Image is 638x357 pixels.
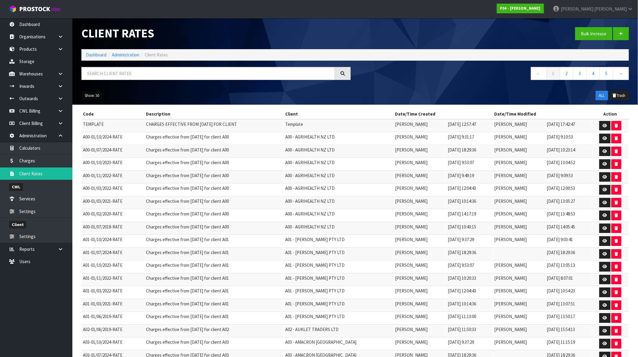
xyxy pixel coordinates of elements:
[446,235,493,248] td: [DATE] 9:37:29
[81,67,335,80] input: Search client rates
[144,209,284,222] td: Charges effective from [DATE] for client A00
[493,337,545,350] td: [PERSON_NAME]
[81,247,144,260] td: A01-01/07/2024-RATE
[446,337,493,350] td: [DATE] 9:37:29
[393,119,446,132] td: [PERSON_NAME]
[446,158,493,171] td: [DATE] 9:53:07
[285,262,345,268] span: A01 - [PERSON_NAME] PTY LTD
[545,273,592,286] td: [DATE] 8:07:01
[446,286,493,299] td: [DATE] 12:04:43
[493,145,545,158] td: [PERSON_NAME]
[545,312,592,325] td: [DATE] 13:50:17
[493,209,545,222] td: [PERSON_NAME]
[493,109,592,119] th: Date/Time Modified
[81,109,144,119] th: Code
[285,198,335,204] span: A00 - AGRIHEALTH NZ LTD
[545,171,592,183] td: [DATE] 9:09:53
[545,299,592,312] td: [DATE] 13:07:51
[81,171,144,183] td: A00-01/11/2022-RATE
[144,145,284,158] td: Charges effective from [DATE] for client A00
[285,288,345,294] span: A01 - [PERSON_NAME] PTY LTD
[493,273,545,286] td: [PERSON_NAME]
[81,209,144,222] td: A00-01/02/2020-RATE
[285,173,335,178] span: A00 - AGRIHEALTH NZ LTD
[144,247,284,260] td: Charges effective from [DATE] for client A01
[144,158,284,171] td: Charges effective from [DATE] for client A00
[285,314,345,319] span: A01 - [PERSON_NAME] PTY LTD
[497,4,544,13] a: P04 - [PERSON_NAME]
[285,134,335,140] span: A00 - AGRIHEALTH NZ LTD
[393,183,446,196] td: [PERSON_NAME]
[446,247,493,260] td: [DATE] 18:29:36
[285,224,335,230] span: A00 - AGRIHEALTH NZ LTD
[600,67,613,80] a: 5
[493,235,545,248] td: [PERSON_NAME]
[545,260,592,273] td: [DATE] 13:05:13
[446,145,493,158] td: [DATE] 18:29:36
[594,6,627,12] span: [PERSON_NAME]
[545,337,592,350] td: [DATE] 11:15:19
[144,119,284,132] td: CHARGES EFFECTIVE FROM [DATE] FOR CLIENT
[285,301,345,307] span: A01 - [PERSON_NAME] PTY LTD
[285,211,335,217] span: A00 - AGRIHEALTH NZ LTD
[81,299,144,312] td: A01-01/03/2021-RATE
[285,147,335,153] span: A00 - AGRIHEALTH NZ LTD
[561,6,593,12] span: [PERSON_NAME]
[393,247,446,260] td: [PERSON_NAME]
[144,183,284,196] td: Charges effective from [DATE] for client A00
[81,273,144,286] td: A01-01/11/2022-RATE
[493,260,545,273] td: [PERSON_NAME]
[592,109,629,119] th: Action
[446,299,493,312] td: [DATE] 10:14:36
[545,209,592,222] td: [DATE] 13:48:53
[81,286,144,299] td: A01-01/03/2022-RATE
[446,183,493,196] td: [DATE] 12:04:43
[393,132,446,145] td: [PERSON_NAME]
[81,91,103,100] button: Show: 50
[531,67,547,80] a: ←
[393,337,446,350] td: [PERSON_NAME]
[393,171,446,183] td: [PERSON_NAME]
[446,209,493,222] td: [DATE] 14:17:19
[285,121,303,127] span: Template
[9,221,26,228] span: Client
[446,312,493,325] td: [DATE] 11:13:00
[545,235,592,248] td: [DATE] 9:03:41
[493,183,545,196] td: [PERSON_NAME]
[493,222,545,235] td: [PERSON_NAME]
[560,67,573,80] a: 2
[81,222,144,235] td: A00-01/07/2018-RATE
[81,312,144,325] td: A01-01/06/2019-RATE
[144,286,284,299] td: Charges effective from [DATE] for client A01
[9,5,17,13] img: cube-alt.png
[393,273,446,286] td: [PERSON_NAME]
[500,6,541,11] strong: P04 - [PERSON_NAME]
[493,286,545,299] td: [PERSON_NAME]
[144,337,284,350] td: Charges effective from [DATE] for client A03
[596,91,608,100] button: ALL
[493,196,545,209] td: [PERSON_NAME]
[81,183,144,196] td: A00-01/03/2022-RATE
[446,324,493,337] td: [DATE] 11:50:33
[51,7,61,12] small: WMS
[493,158,545,171] td: [PERSON_NAME]
[285,339,356,345] span: A03 - AMACRON [GEOGRAPHIC_DATA]
[393,209,446,222] td: [PERSON_NAME]
[446,222,493,235] td: [DATE] 10:43:15
[81,119,144,132] td: TEMPLATE
[112,52,139,58] a: Administration
[19,5,50,13] span: ProStock
[545,158,592,171] td: [DATE] 13:04:52
[9,183,23,191] span: CWL
[144,299,284,312] td: Charges effective from [DATE] for client A01
[493,119,545,132] td: [PERSON_NAME]
[446,132,493,145] td: [DATE] 9:31:17
[609,91,629,100] button: Trash
[545,119,592,132] td: [DATE] 17:42:47
[393,109,493,119] th: Date/Time Created
[446,260,493,273] td: [DATE] 9:53:07
[81,324,144,337] td: A02-01/06/2019-RATE
[573,67,587,80] a: 3
[393,286,446,299] td: [PERSON_NAME]
[545,183,592,196] td: [DATE] 12:00:53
